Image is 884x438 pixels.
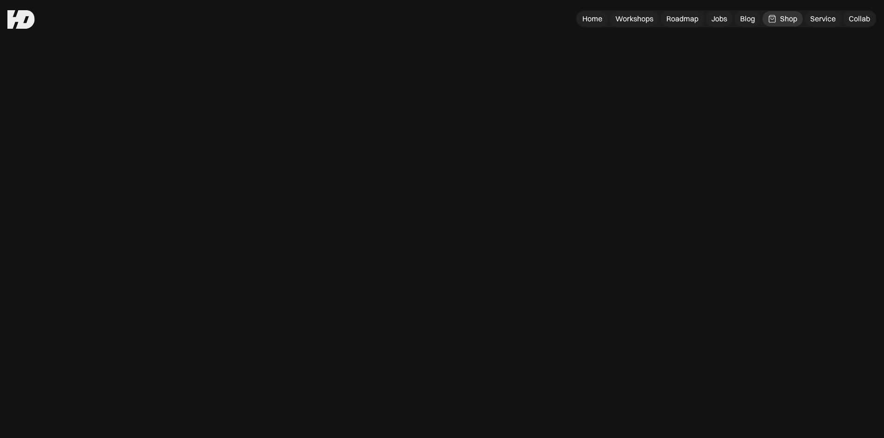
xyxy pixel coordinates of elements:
a: Jobs [706,11,733,26]
div: Shop [780,14,797,24]
a: Service [805,11,841,26]
div: Collab [849,14,870,24]
div: Home [582,14,602,24]
a: Workshops [610,11,659,26]
a: Blog [735,11,761,26]
a: Shop [762,11,803,26]
div: Roadmap [666,14,698,24]
div: Service [810,14,836,24]
div: Workshops [615,14,653,24]
a: Roadmap [661,11,704,26]
div: Jobs [711,14,727,24]
a: Home [577,11,608,26]
a: Collab [843,11,876,26]
div: Blog [740,14,755,24]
